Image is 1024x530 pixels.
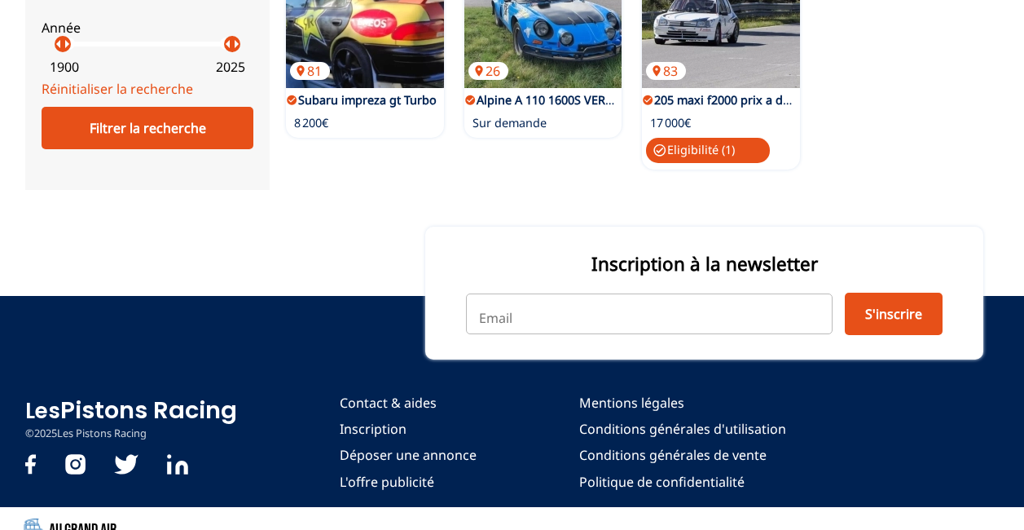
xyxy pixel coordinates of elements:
p: arrow_right [57,34,77,54]
p: 81 [290,62,330,80]
p: © 2025 Les Pistons Racing [25,426,237,441]
p: Année [42,19,253,37]
a: Mentions légales [579,394,786,412]
p: 2025 [216,58,245,76]
a: Déposer une annonce [340,446,477,464]
a: Contact & aides [340,394,477,412]
button: S'inscrire [845,293,943,335]
input: Email [466,294,833,334]
p: Sur demande [472,115,547,131]
a: Subaru impreza gt Turbo [298,92,437,108]
div: Filtrer la recherche [42,107,253,149]
a: L'offre publicité [340,473,477,491]
p: 17 000€ [650,115,691,131]
a: 205 maxi f2000 prix a debattre [654,92,823,108]
span: Les [25,396,60,426]
p: arrow_right [226,34,246,54]
a: Inscription [340,420,477,438]
a: Conditions générales de vente [579,446,786,464]
p: 26 [468,62,508,80]
a: Conditions générales d'utilisation [579,420,786,438]
img: instagram [65,454,86,475]
a: LesPistons Racing [25,394,237,426]
img: twitter [114,454,138,475]
a: Alpine A 110 1600S VERSION MAROC [PERSON_NAME] 1970 [477,92,803,108]
a: Politique de confidentialité [579,473,786,491]
img: Linkedin [167,454,188,475]
a: Réinitialiser la recherche [42,80,193,98]
p: 1900 [50,58,79,76]
p: 8 200€ [294,115,328,131]
p: Inscription à la newsletter [466,251,943,276]
span: check_circle [653,144,667,158]
p: Eligibilité ( 1 ) [646,138,769,162]
p: arrow_left [218,34,238,54]
p: 83 [646,62,686,80]
img: facebook [25,454,36,475]
p: arrow_left [49,34,68,54]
